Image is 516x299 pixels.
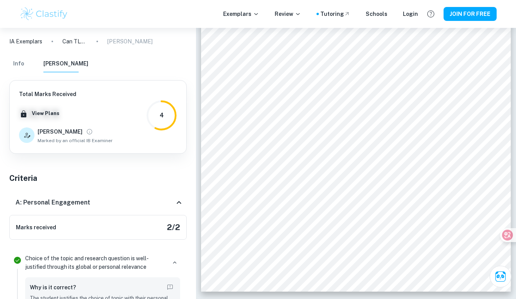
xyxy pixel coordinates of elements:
[9,172,187,184] h5: Criteria
[43,55,88,72] button: [PERSON_NAME]
[30,283,76,292] h6: Why is it correct?
[9,37,42,46] a: IA Exemplars
[490,266,511,287] button: Ask Clai
[444,7,497,21] button: JOIN FOR FREE
[167,222,180,233] h5: 2 / 2
[9,190,187,215] div: A: Personal Engagement
[16,223,56,232] h6: Marks received
[366,10,387,18] a: Schools
[25,254,166,271] p: Choice of the topic and research question is well-justified through its global or personal relevance
[15,198,90,207] h6: A: Personal Engagement
[107,37,153,46] p: [PERSON_NAME]
[38,137,113,144] span: Marked by an official IB Examiner
[275,10,301,18] p: Review
[424,7,437,21] button: Help and Feedback
[9,55,28,72] button: Info
[160,111,164,120] div: 4
[84,126,95,137] button: View full profile
[30,108,61,119] button: View Plans
[320,10,350,18] a: Tutoring
[403,10,418,18] a: Login
[38,127,83,136] h6: [PERSON_NAME]
[19,90,113,98] h6: Total Marks Received
[165,282,175,293] button: Report mistake/confusion
[13,256,22,265] svg: Correct
[62,37,87,46] p: Can TLC be used to determine which pigments are present in different brands of red lipstick?
[223,10,259,18] p: Exemplars
[19,6,69,22] img: Clastify logo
